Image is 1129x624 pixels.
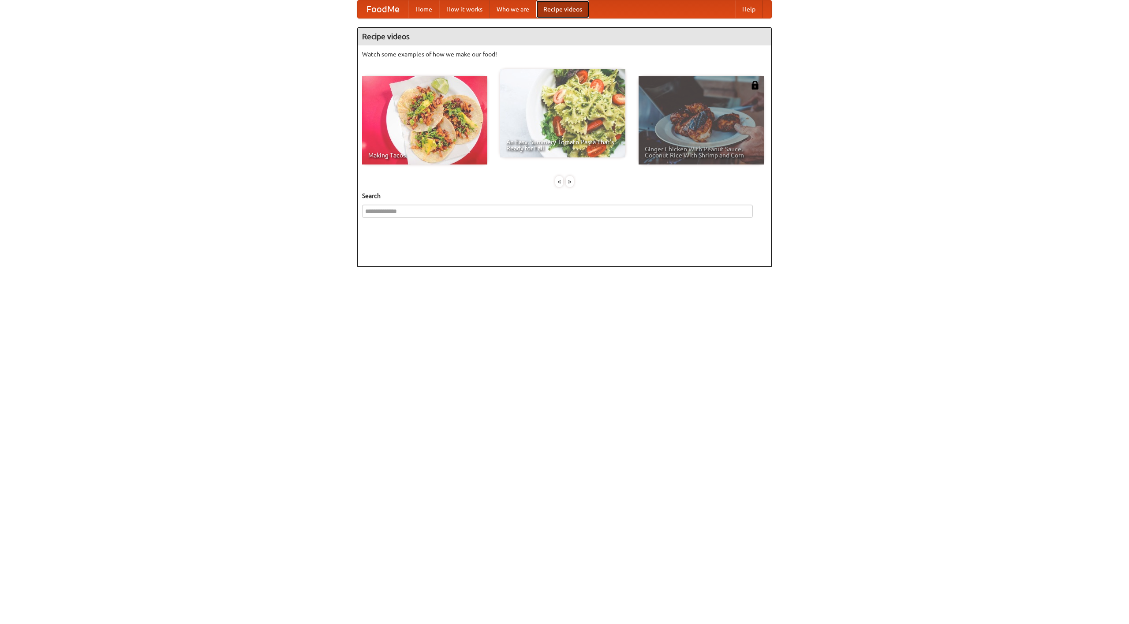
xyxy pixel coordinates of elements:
div: « [555,176,563,187]
img: 483408.png [751,81,759,90]
a: Making Tacos [362,76,487,164]
a: How it works [439,0,490,18]
h5: Search [362,191,767,200]
a: Home [408,0,439,18]
span: Making Tacos [368,152,481,158]
div: » [566,176,574,187]
a: Who we are [490,0,536,18]
a: Recipe videos [536,0,589,18]
a: Help [735,0,763,18]
h4: Recipe videos [358,28,771,45]
span: An Easy, Summery Tomato Pasta That's Ready for Fall [506,139,619,151]
p: Watch some examples of how we make our food! [362,50,767,59]
a: FoodMe [358,0,408,18]
a: An Easy, Summery Tomato Pasta That's Ready for Fall [500,69,625,157]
